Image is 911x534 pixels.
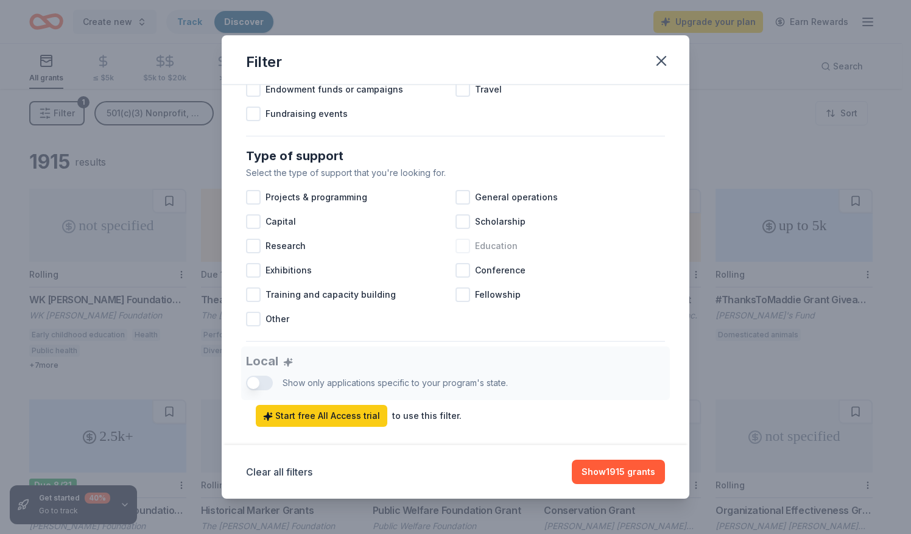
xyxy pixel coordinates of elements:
[266,190,367,205] span: Projects & programming
[256,405,387,427] a: Start free All Access trial
[266,82,403,97] span: Endowment funds or campaigns
[266,214,296,229] span: Capital
[246,52,282,72] div: Filter
[246,166,665,180] div: Select the type of support that you're looking for.
[266,107,348,121] span: Fundraising events
[263,409,380,423] span: Start free All Access trial
[475,239,518,253] span: Education
[475,82,502,97] span: Travel
[266,239,306,253] span: Research
[246,146,665,166] div: Type of support
[246,465,312,479] button: Clear all filters
[475,190,558,205] span: General operations
[392,409,462,423] div: to use this filter.
[266,263,312,278] span: Exhibitions
[572,460,665,484] button: Show1915 grants
[266,287,396,302] span: Training and capacity building
[475,287,521,302] span: Fellowship
[266,312,289,326] span: Other
[475,214,526,229] span: Scholarship
[475,263,526,278] span: Conference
